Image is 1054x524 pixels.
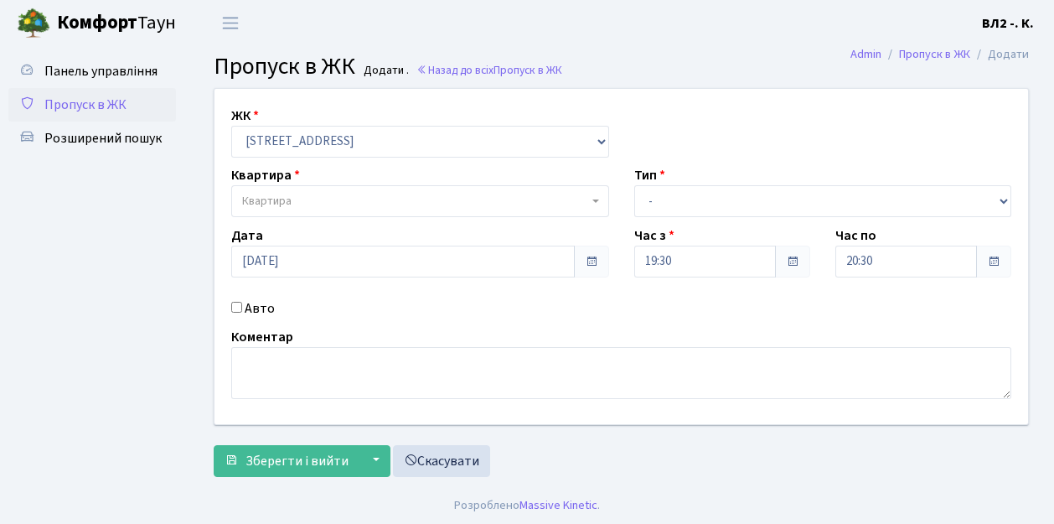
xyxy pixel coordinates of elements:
[245,298,275,319] label: Авто
[242,193,292,210] span: Квартира
[231,165,300,185] label: Квартира
[899,45,970,63] a: Пропуск в ЖК
[8,54,176,88] a: Панель управління
[17,7,50,40] img: logo.png
[634,165,665,185] label: Тип
[245,452,349,470] span: Зберегти і вийти
[231,106,259,126] label: ЖК
[416,62,562,78] a: Назад до всіхПропуск в ЖК
[393,445,490,477] a: Скасувати
[634,226,674,246] label: Час з
[44,96,127,114] span: Пропуск в ЖК
[8,122,176,155] a: Розширений пошук
[214,49,355,83] span: Пропуск в ЖК
[454,496,600,515] div: Розроблено .
[57,9,176,38] span: Таун
[44,62,158,80] span: Панель управління
[970,45,1029,64] li: Додати
[835,226,876,246] label: Час по
[44,129,162,148] span: Розширений пошук
[825,37,1054,72] nav: breadcrumb
[57,9,137,36] b: Комфорт
[493,62,562,78] span: Пропуск в ЖК
[214,445,359,477] button: Зберегти і вийти
[231,226,263,246] label: Дата
[982,14,1034,33] b: ВЛ2 -. К.
[8,88,176,122] a: Пропуск в ЖК
[850,45,881,63] a: Admin
[231,327,293,347] label: Коментар
[209,9,251,37] button: Переключити навігацію
[982,13,1034,34] a: ВЛ2 -. К.
[519,496,597,514] a: Massive Kinetic
[360,64,409,78] small: Додати .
